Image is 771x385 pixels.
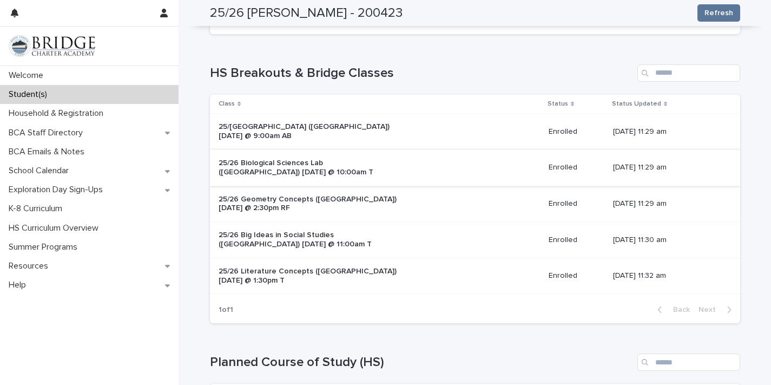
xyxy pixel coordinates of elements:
[549,199,604,208] p: Enrolled
[210,5,403,21] h2: 25/26 [PERSON_NAME] - 200423
[210,66,633,81] h1: HS Breakouts & Bridge Classes
[613,163,723,172] p: [DATE] 11:29 am
[4,108,112,119] p: Household & Registration
[4,147,93,157] p: BCA Emails & Notes
[613,271,723,280] p: [DATE] 11:32 am
[4,223,107,233] p: HS Curriculum Overview
[210,149,740,186] tr: 25/26 Biological Sciences Lab ([GEOGRAPHIC_DATA]) [DATE] @ 10:00am TEnrolled[DATE] 11:29 am
[697,4,740,22] button: Refresh
[210,355,633,370] h1: Planned Course of Study (HS)
[219,98,235,110] p: Class
[613,236,723,245] p: [DATE] 11:30 am
[704,8,733,18] span: Refresh
[694,305,740,315] button: Next
[4,204,71,214] p: K-8 Curriculum
[210,258,740,294] tr: 25/26 Literature Concepts ([GEOGRAPHIC_DATA]) [DATE] @ 1:30pm TEnrolled[DATE] 11:32 am
[4,89,56,100] p: Student(s)
[4,261,57,271] p: Resources
[549,163,604,172] p: Enrolled
[549,127,604,136] p: Enrolled
[612,98,661,110] p: Status Updated
[637,64,740,82] input: Search
[698,306,722,314] span: Next
[549,236,604,245] p: Enrolled
[210,297,242,323] p: 1 of 1
[613,127,723,136] p: [DATE] 11:29 am
[219,195,399,213] p: 25/26 Geometry Concepts ([GEOGRAPHIC_DATA]) [DATE] @ 2:30pm RF
[4,280,35,290] p: Help
[4,185,111,195] p: Exploration Day Sign-Ups
[210,114,740,150] tr: 25/[GEOGRAPHIC_DATA] ([GEOGRAPHIC_DATA]) [DATE] @ 9:00am ABEnrolled[DATE] 11:29 am
[4,166,77,176] p: School Calendar
[210,222,740,258] tr: 25/26 Big Ideas in Social Studies ([GEOGRAPHIC_DATA]) [DATE] @ 11:00am TEnrolled[DATE] 11:30 am
[4,70,52,81] p: Welcome
[667,306,690,314] span: Back
[637,354,740,371] input: Search
[219,267,399,285] p: 25/26 Literature Concepts ([GEOGRAPHIC_DATA]) [DATE] @ 1:30pm T
[9,35,95,57] img: V1C1m3IdTEidaUdm9Hs0
[219,231,399,249] p: 25/26 Big Ideas in Social Studies ([GEOGRAPHIC_DATA]) [DATE] @ 11:00am T
[548,98,568,110] p: Status
[4,128,91,138] p: BCA Staff Directory
[613,199,723,208] p: [DATE] 11:29 am
[219,159,399,177] p: 25/26 Biological Sciences Lab ([GEOGRAPHIC_DATA]) [DATE] @ 10:00am T
[549,271,604,280] p: Enrolled
[219,122,399,141] p: 25/[GEOGRAPHIC_DATA] ([GEOGRAPHIC_DATA]) [DATE] @ 9:00am AB
[4,242,86,252] p: Summer Programs
[649,305,694,315] button: Back
[210,186,740,222] tr: 25/26 Geometry Concepts ([GEOGRAPHIC_DATA]) [DATE] @ 2:30pm RFEnrolled[DATE] 11:29 am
